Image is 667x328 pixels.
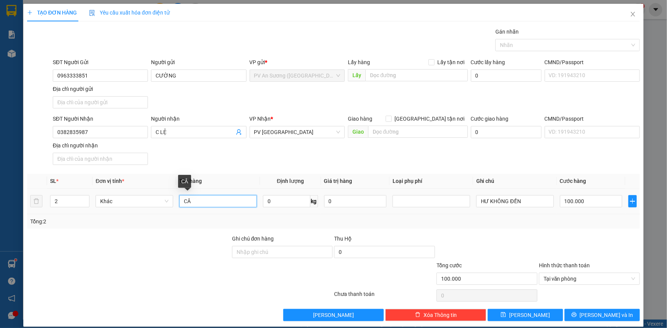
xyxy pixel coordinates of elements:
[179,195,257,207] input: VD: Bàn, Ghế
[509,311,550,319] span: [PERSON_NAME]
[560,178,586,184] span: Cước hàng
[254,70,340,81] span: PV An Sương (Hàng Hóa)
[544,273,635,284] span: Tại văn phòng
[629,198,636,204] span: plus
[476,195,554,207] input: Ghi Chú
[622,4,644,25] button: Close
[580,311,633,319] span: [PERSON_NAME] và In
[424,311,457,319] span: Xóa Thông tin
[365,69,468,81] input: Dọc đường
[310,195,318,207] span: kg
[232,236,274,242] label: Ghi chú đơn hàng
[471,69,542,82] input: Cước lấy hàng
[50,178,56,184] span: SL
[283,309,384,321] button: [PERSON_NAME]
[545,58,640,66] div: CMND/Passport
[30,195,42,207] button: delete
[392,115,468,123] span: [GEOGRAPHIC_DATA] tận nơi
[473,174,557,189] th: Ghi chú
[348,59,370,65] span: Lấy hàng
[250,58,345,66] div: VP gửi
[30,217,258,226] div: Tổng: 2
[545,115,640,123] div: CMND/Passport
[53,153,148,165] input: Địa chỉ của người nhận
[628,195,637,207] button: plus
[435,58,468,66] span: Lấy tận nơi
[324,178,352,184] span: Giá trị hàng
[100,196,169,207] span: Khác
[437,262,462,268] span: Tổng cước
[232,246,333,258] input: Ghi chú đơn hàng
[53,85,148,93] div: Địa chỉ người gửi
[277,178,304,184] span: Định lượng
[53,141,148,150] div: Địa chỉ người nhận
[630,11,636,17] span: close
[324,195,386,207] input: 0
[348,116,372,122] span: Giao hàng
[389,174,473,189] th: Loại phụ phí
[471,126,542,138] input: Cước giao hàng
[348,69,365,81] span: Lấy
[385,309,486,321] button: deleteXóa Thông tin
[53,115,148,123] div: SĐT Người Nhận
[565,309,640,321] button: printer[PERSON_NAME] và In
[348,126,368,138] span: Giao
[313,311,354,319] span: [PERSON_NAME]
[27,10,32,15] span: plus
[471,59,505,65] label: Cước lấy hàng
[501,312,506,318] span: save
[571,312,577,318] span: printer
[254,126,340,138] span: PV Tây Ninh
[53,58,148,66] div: SĐT Người Gửi
[89,10,95,16] img: icon
[250,116,271,122] span: VP Nhận
[488,309,563,321] button: save[PERSON_NAME]
[178,175,191,188] div: CÂ
[27,10,77,16] span: TẠO ĐƠN HÀNG
[53,96,148,108] input: Địa chỉ của người gửi
[415,312,420,318] span: delete
[334,236,352,242] span: Thu Hộ
[151,115,246,123] div: Người nhận
[236,129,242,135] span: user-add
[495,29,519,35] label: Gán nhãn
[96,178,124,184] span: Đơn vị tính
[471,116,509,122] label: Cước giao hàng
[368,126,468,138] input: Dọc đường
[539,262,590,268] label: Hình thức thanh toán
[334,290,436,303] div: Chưa thanh toán
[151,58,246,66] div: Người gửi
[89,10,170,16] span: Yêu cầu xuất hóa đơn điện tử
